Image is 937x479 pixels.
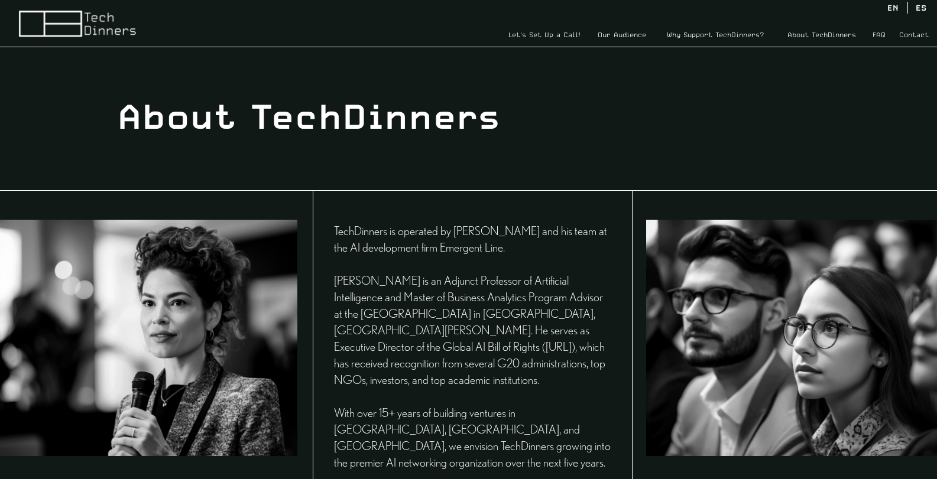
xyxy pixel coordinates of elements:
a: FAQ [867,28,891,42]
div: About TechDinners [117,92,803,141]
a: Let's Set Up a Call! [501,27,588,43]
a: Why Support TechDinners? [655,28,776,42]
a: Our Audience [590,27,653,43]
a: Contact [893,27,935,43]
div: TechDinners is operated by [PERSON_NAME] and his team at the AI development firm Emergent Line. [... [334,223,612,471]
a: About TechDinners [778,27,865,43]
